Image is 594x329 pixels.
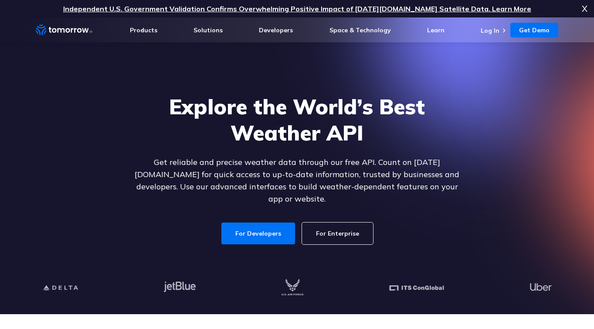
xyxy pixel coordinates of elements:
[129,93,465,146] h1: Explore the World’s Best Weather API
[130,26,157,34] a: Products
[36,24,92,37] a: Home link
[221,223,295,244] a: For Developers
[510,23,558,38] a: Get Demo
[129,156,465,205] p: Get reliable and precise weather data through our free API. Count on [DATE][DOMAIN_NAME] for quic...
[329,26,391,34] a: Space & Technology
[481,27,499,34] a: Log In
[63,4,531,13] a: Independent U.S. Government Validation Confirms Overwhelming Positive Impact of [DATE][DOMAIN_NAM...
[259,26,293,34] a: Developers
[302,223,373,244] a: For Enterprise
[193,26,223,34] a: Solutions
[427,26,445,34] a: Learn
